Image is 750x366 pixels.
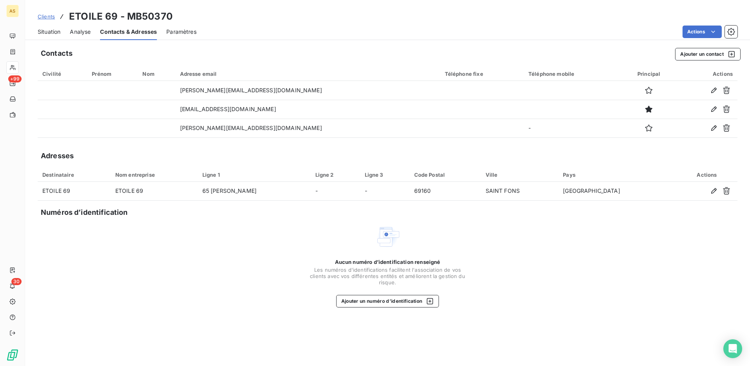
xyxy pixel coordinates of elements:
div: Adresse email [180,71,435,77]
td: 65 [PERSON_NAME] [198,182,311,201]
div: Téléphone fixe [445,71,519,77]
td: [PERSON_NAME][EMAIL_ADDRESS][DOMAIN_NAME] [175,81,440,100]
td: - [360,182,410,201]
button: Ajouter un numéro d’identification [336,295,439,307]
td: ETOILE 69 [111,182,198,201]
div: Ville [486,172,554,178]
div: Code Postal [414,172,476,178]
td: SAINT FONS [481,182,559,201]
div: Destinataire [42,172,106,178]
span: Situation [38,28,60,36]
span: Aucun numéro d’identification renseigné [335,259,441,265]
div: Principal [625,71,672,77]
div: Actions [682,71,733,77]
div: Ligne 2 [315,172,355,178]
span: 30 [11,278,22,285]
td: ETOILE 69 [38,182,111,201]
div: Ligne 1 [202,172,306,178]
div: Prénom [92,71,133,77]
td: [GEOGRAPHIC_DATA] [558,182,676,201]
span: Contacts & Adresses [100,28,157,36]
div: Civilité [42,71,82,77]
div: Téléphone mobile [528,71,616,77]
a: Clients [38,13,55,20]
div: Open Intercom Messenger [723,339,742,358]
img: Logo LeanPay [6,349,19,361]
span: +99 [8,75,22,82]
span: Paramètres [166,28,197,36]
div: Nom [142,71,170,77]
button: Ajouter un contact [675,48,741,60]
td: [PERSON_NAME][EMAIL_ADDRESS][DOMAIN_NAME] [175,119,440,137]
td: [EMAIL_ADDRESS][DOMAIN_NAME] [175,100,440,119]
button: Actions [683,26,722,38]
div: Ligne 3 [365,172,405,178]
td: - [524,119,621,137]
img: Empty state [375,224,400,249]
h5: Numéros d’identification [41,207,128,218]
span: Analyse [70,28,91,36]
div: AS [6,5,19,17]
span: Les numéros d'identifications facilitent l'association de vos clients avec vos différentes entité... [309,267,466,285]
h3: ETOILE 69 - MB50370 [69,9,173,24]
div: Actions [681,172,733,178]
td: - [311,182,360,201]
h5: Adresses [41,150,74,161]
div: Nom entreprise [115,172,193,178]
div: Pays [563,172,672,178]
h5: Contacts [41,48,73,59]
td: 69160 [410,182,481,201]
